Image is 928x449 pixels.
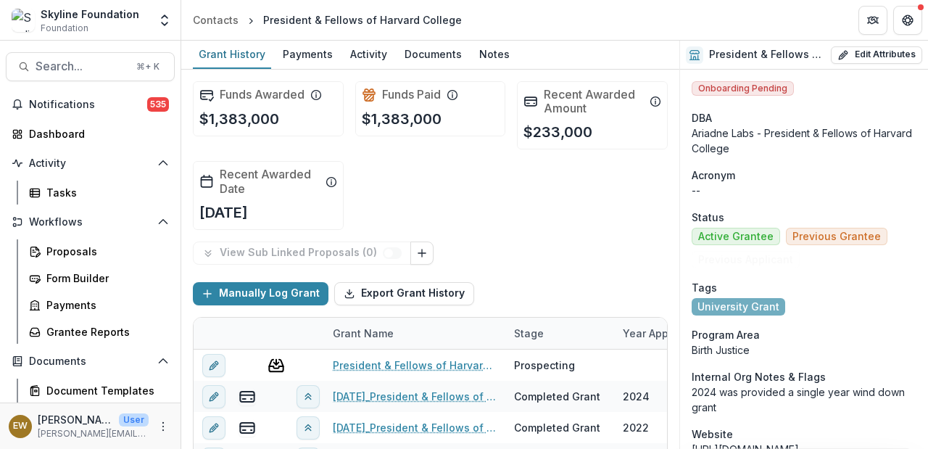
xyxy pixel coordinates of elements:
a: Notes [473,41,515,69]
a: Contacts [187,9,244,30]
p: $1,383,000 [199,108,279,130]
p: [DATE] [199,202,248,223]
button: Get Help [893,6,922,35]
div: Completed Grant [514,420,600,435]
span: Documents [29,355,152,368]
p: View Sub Linked Proposals ( 0 ) [220,247,383,259]
div: Payments [277,44,339,65]
span: Program Area [692,327,760,342]
h2: Funds Awarded [220,88,304,102]
button: Search... [6,52,175,81]
div: Dashboard [29,126,163,141]
div: Stage [505,318,614,349]
button: More [154,418,172,435]
p: [PERSON_NAME] [38,412,113,427]
div: Year approved [614,326,706,341]
span: Acronym [692,168,735,183]
div: Prospecting [514,358,575,373]
h2: President & Fellows of Harvard College [709,49,825,61]
span: Active Grantee [698,231,774,243]
div: Grant History [193,44,271,65]
div: Document Templates [46,383,163,398]
div: Completed Grant [514,389,600,404]
p: 2024 was provided a single year wind down grant [692,384,916,415]
button: Edit Attributes [831,46,922,64]
a: [DATE]_President & Fellows of Harvard College (Ariadne Labs)_233000 [333,389,497,404]
a: Payments [23,293,175,317]
button: View linked parent [297,416,320,439]
a: Grant History [193,41,271,69]
a: Tasks [23,181,175,205]
span: Workflows [29,216,152,228]
a: Documents [399,41,468,69]
div: Grantee Reports [46,324,163,339]
button: Open Documents [6,350,175,373]
div: Activity [344,44,393,65]
a: Activity [344,41,393,69]
a: Grantee Reports [23,320,175,344]
button: Open entity switcher [154,6,175,35]
span: Previous Applicant [698,254,793,266]
span: Search... [36,59,128,73]
p: -- [692,183,916,198]
div: Eddie Whitfield [13,421,28,431]
div: Form Builder [46,271,163,286]
span: DBA [692,110,712,125]
a: [DATE]_President & Fellows of Harvard College (Ariadne Labs)_225000 [333,420,497,435]
img: Skyline Foundation [12,9,35,32]
a: Payments [277,41,339,69]
div: ⌘ + K [133,59,162,75]
div: 2022 [623,420,649,435]
span: Notifications [29,99,147,111]
button: Export Grant History [334,282,474,305]
p: $233,000 [523,121,592,143]
button: edit [202,384,225,408]
div: Contacts [193,12,239,28]
div: Documents [399,44,468,65]
span: University Grant [697,301,779,313]
span: Status [692,210,724,225]
span: Activity [29,157,152,170]
nav: breadcrumb [187,9,468,30]
span: Website [692,427,733,442]
button: Notifications535 [6,93,175,116]
div: President & Fellows of Harvard College [263,12,462,28]
span: Tags [692,280,717,295]
button: Manually Log Grant [193,282,328,305]
div: Notes [473,44,515,65]
button: view-payments [239,387,256,405]
a: Proposals [23,239,175,263]
div: 2024 [623,389,650,404]
a: Dashboard [6,122,175,146]
div: Ariadne Labs - President & Fellows of Harvard College [692,125,916,156]
span: 535 [147,97,169,112]
button: view-payments [239,419,256,436]
div: Grant Name [324,326,402,341]
h2: Recent Awarded Amount [544,88,644,115]
div: Tasks [46,185,163,200]
button: Link Grants [410,242,434,265]
p: User [119,413,149,427]
button: edit [202,416,225,439]
span: Internal Org Notes & Flags [692,369,826,384]
div: Grant Name [324,318,505,349]
div: Year approved [614,318,723,349]
span: Onboarding Pending [692,81,794,96]
div: Skyline Foundation [41,7,139,22]
button: View Sub Linked Proposals (0) [193,242,411,265]
p: $1,383,000 [362,108,442,130]
span: Foundation [41,22,88,35]
div: Proposals [46,244,163,259]
span: Previous Grantee [792,231,881,243]
a: Document Templates [23,379,175,403]
h2: Recent Awarded Date [220,168,320,195]
p: [PERSON_NAME][EMAIL_ADDRESS][DOMAIN_NAME] [38,427,149,440]
div: Stage [505,326,552,341]
p: Birth Justice [692,342,916,358]
button: Partners [858,6,887,35]
a: Form Builder [23,266,175,290]
button: View linked parent [297,384,320,408]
